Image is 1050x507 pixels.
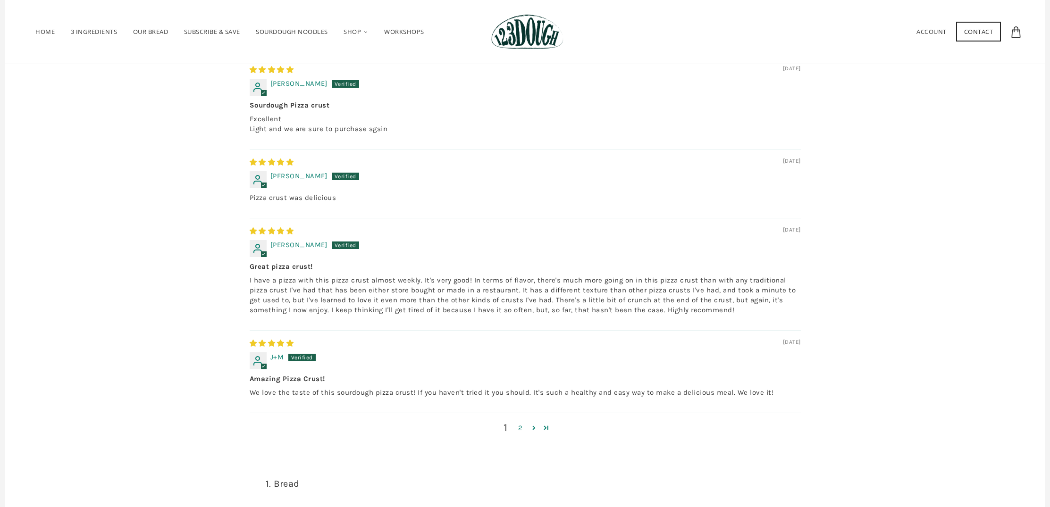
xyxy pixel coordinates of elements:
[250,275,801,315] p: I have a pizza with this pizza crust almost weekly. It's very good! In terms of flavor, there's m...
[783,226,801,234] span: [DATE]
[266,478,300,489] a: 1. Bread
[35,27,55,36] span: Home
[377,15,431,49] a: Workshops
[528,422,540,433] a: Page 2
[513,423,528,433] a: Page 2
[250,66,294,74] span: 5 star review
[270,79,328,88] span: [PERSON_NAME]
[956,22,1001,42] a: Contact
[250,374,801,384] b: Amazing Pizza Crust!
[783,338,801,346] span: [DATE]
[491,14,563,50] img: 123Dough Bakery
[250,114,801,134] p: Excellent Light and we are sure to purchase sgsin
[384,27,424,36] span: Workshops
[916,27,947,36] a: Account
[270,241,328,249] span: [PERSON_NAME]
[184,27,240,36] span: Subscribe & Save
[249,15,335,49] a: SOURDOUGH NOODLES
[250,158,294,166] span: 5 star review
[540,422,553,433] a: Page 2
[71,27,118,36] span: 3 Ingredients
[250,388,801,398] p: We love the taste of this sourdough pizza crust! If you haven't tried it you should. It's such a ...
[126,15,176,49] a: Our Bread
[250,339,294,348] span: 5 star review
[250,262,801,272] b: Great pizza crust!
[28,15,62,49] a: Home
[783,65,801,73] span: [DATE]
[783,157,801,165] span: [DATE]
[270,172,328,180] span: [PERSON_NAME]
[177,15,247,49] a: Subscribe & Save
[250,227,294,235] span: 5 star review
[133,27,168,36] span: Our Bread
[28,15,431,50] nav: Primary
[250,193,801,203] p: Pizza crust was delicious
[64,15,125,49] a: 3 Ingredients
[250,100,801,110] b: Sourdough Pizza crust
[256,27,328,36] span: SOURDOUGH NOODLES
[336,15,376,50] a: Shop
[270,353,284,361] span: J+M
[344,27,361,36] span: Shop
